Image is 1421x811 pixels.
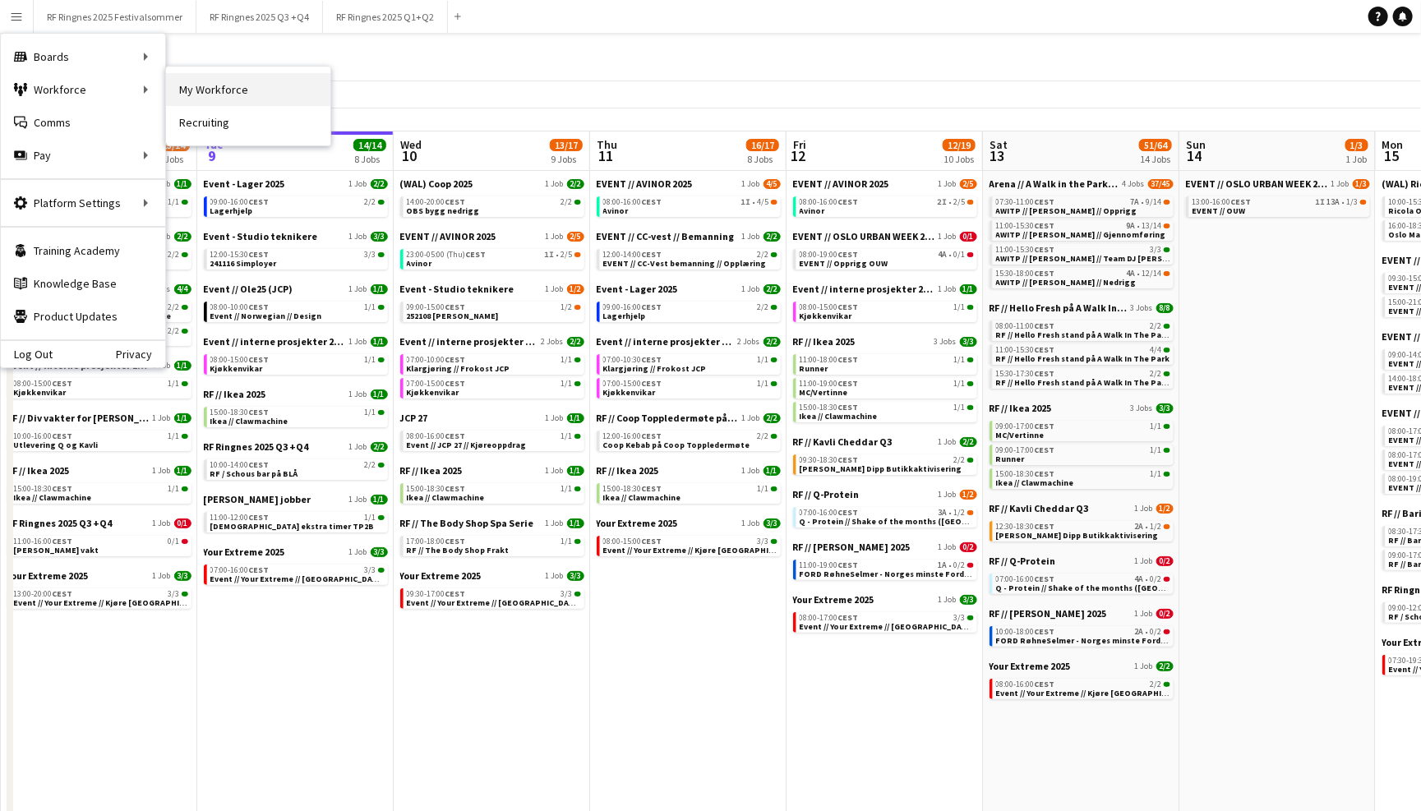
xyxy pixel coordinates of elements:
[349,284,367,294] span: 1 Job
[1131,303,1153,313] span: 3 Jobs
[1,348,53,361] a: Log Out
[1347,198,1359,206] span: 1/3
[567,337,584,347] span: 2/2
[365,356,376,364] span: 1/1
[400,335,538,348] span: Event // interne prosjekter 2025
[1186,177,1370,190] a: EVENT // OSLO URBAN WEEK 20251 Job1/3
[793,335,977,348] a: RF // Ikea 20253 Jobs3/3
[597,335,781,412] div: Event // interne prosjekter 20252 Jobs2/207:00-10:30CEST1/1Klargjøring // Frokost JCP07:00-15:00C...
[990,177,1174,190] a: Arena // A Walk in the Park 20254 Jobs37/45
[996,229,1166,240] span: AWITP // Jessheim // Gjennomføring
[1327,198,1340,206] span: 13A
[1151,346,1162,354] span: 4/4
[996,220,1170,239] a: 11:00-15:30CEST9A•13/14AWITP // [PERSON_NAME] // Gjennomføring
[800,311,852,321] span: Kjøkkenvikar
[996,222,1170,230] div: •
[800,356,859,364] span: 11:00-18:00
[1156,403,1174,413] span: 3/3
[400,177,584,190] a: (WAL) Coop 20251 Job2/2
[603,205,629,216] span: Avinor
[1035,320,1055,331] span: CEST
[210,408,270,417] span: 15:00-18:30
[1353,179,1370,189] span: 1/3
[939,179,957,189] span: 1 Job
[642,196,662,207] span: CEST
[445,378,466,389] span: CEST
[1131,403,1153,413] span: 3 Jobs
[407,251,487,259] span: 23:00-05:00 (Thu)
[758,303,769,311] span: 2/2
[210,356,270,364] span: 08:00-15:00
[800,411,878,422] span: Ikea // Clawmachine
[371,337,388,347] span: 1/1
[741,198,751,206] span: 1I
[996,270,1055,278] span: 15:30-18:00
[603,198,662,206] span: 08:00-16:00
[407,258,432,269] span: Avinor
[793,177,977,230] div: EVENT // AVINOR 20251 Job2/508:00-16:00CEST2I•2/5Avinor
[954,380,966,388] span: 1/1
[597,177,781,230] div: EVENT // AVINOR 20251 Job4/508:00-16:00CEST1I•4/5Avinor
[7,412,191,424] a: RF // Div vakter for [PERSON_NAME]1 Job1/1
[407,378,581,397] a: 07:00-15:00CEST1/1Kjøkkenvikar
[738,337,760,347] span: 2 Jobs
[1035,244,1055,255] span: CEST
[445,302,466,312] span: CEST
[996,320,1170,339] a: 08:00-11:00CEST2/2RF // Hello Fresh stand på A Walk In The Park / Opprigg
[204,230,388,242] a: Event - Studio teknikere1 Job3/3
[407,303,466,311] span: 09:00-15:00
[1193,198,1252,206] span: 13:00-16:00
[1,300,165,333] a: Product Updates
[996,196,1170,215] a: 07:30-11:00CEST7A•9/14AWITP // [PERSON_NAME] // Opprigg
[990,177,1119,190] span: Arena // A Walk in the Park 2025
[166,106,330,139] a: Recruiting
[939,284,957,294] span: 1 Job
[7,412,150,424] span: RF // Div vakter for Fredrikke
[407,356,466,364] span: 07:00-10:00
[996,198,1055,206] span: 07:30-11:00
[567,232,584,242] span: 2/5
[168,380,180,388] span: 1/1
[168,327,180,335] span: 2/2
[174,232,191,242] span: 2/2
[800,303,859,311] span: 08:00-15:00
[542,337,564,347] span: 2 Jobs
[996,346,1055,354] span: 11:00-15:30
[210,363,263,374] span: Kjøkkenvikar
[939,232,957,242] span: 1 Job
[603,354,777,373] a: 07:00-10:30CEST1/1Klargjøring // Frokost JCP
[546,284,564,294] span: 1 Job
[603,196,777,215] a: 08:00-16:00CEST1I•4/5Avinor
[204,335,388,388] div: Event // interne prosjekter 20251 Job1/108:00-15:00CEST1/1Kjøkkenvikar
[210,303,270,311] span: 08:00-10:00
[174,284,191,294] span: 4/4
[1035,268,1055,279] span: CEST
[603,251,662,259] span: 12:00-14:00
[1193,198,1367,206] div: •
[597,283,781,295] a: Event - Lager 20251 Job2/2
[400,230,584,242] a: EVENT // AVINOR 20251 Job2/5
[1186,177,1370,220] div: EVENT // OSLO URBAN WEEK 20251 Job1/313:00-16:00CEST1I13A•1/3EVENT // OUW
[407,251,581,259] div: •
[1193,205,1246,216] span: EVENT // OUW
[561,198,573,206] span: 2/2
[561,380,573,388] span: 1/1
[800,196,974,215] a: 08:00-16:00CEST2I•2/5Avinor
[793,335,977,435] div: RF // Ikea 20253 Jobs3/311:00-18:00CEST1/1Runner11:00-19:00CEST1/1MC/Vertinne15:00-18:30CEST1/1Ik...
[996,244,1170,263] a: 11:00-15:30CEST3/3AWITP // [PERSON_NAME] // Team DJ [PERSON_NAME]
[597,177,693,190] span: EVENT // AVINOR 2025
[400,283,584,295] a: Event - Studio teknikere1 Job1/2
[407,311,499,321] span: 252108 Finn Eiendom
[996,368,1170,387] a: 15:30-17:30CEST2/2RF // Hello Fresh stand på A Walk In The Park / Nedrigg
[793,230,977,242] a: EVENT // OSLO URBAN WEEK 20251 Job0/1
[793,230,977,283] div: EVENT // OSLO URBAN WEEK 20251 Job0/108:00-19:00CEST4A•0/1EVENT // Opprigg OUW
[1127,270,1136,278] span: 4A
[7,412,191,464] div: RF // Div vakter for [PERSON_NAME]1 Job1/110:00-16:00CEST1/1Utlevering Q og Kavli
[996,377,1209,388] span: RF // Hello Fresh stand på A Walk In The Park / Nedrigg
[349,179,367,189] span: 1 Job
[210,251,270,259] span: 12:00-15:30
[838,196,859,207] span: CEST
[210,407,385,426] a: 15:00-18:30CEST1/1Ikea // Clawmachine
[1186,177,1328,190] span: EVENT // OSLO URBAN WEEK 2025
[597,230,781,283] div: EVENT // CC-vest // Bemanning1 Job2/212:00-14:00CEST2/2EVENT // CC-Vest bemanning // Opplæring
